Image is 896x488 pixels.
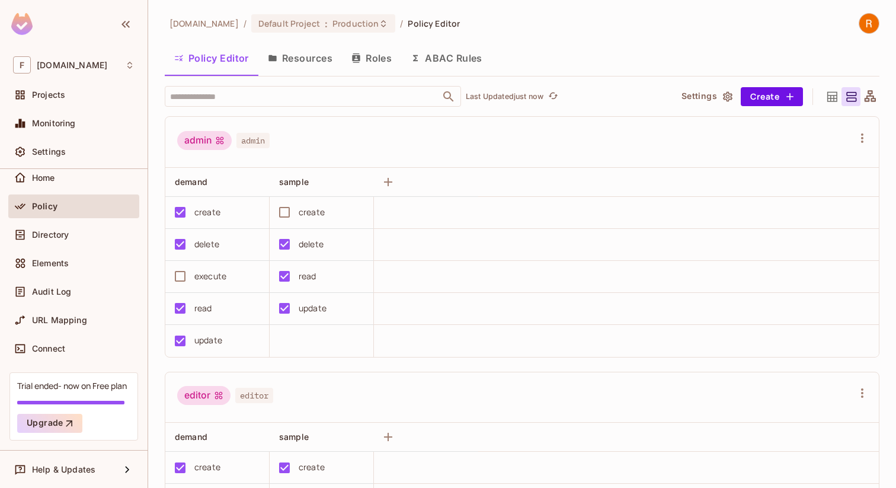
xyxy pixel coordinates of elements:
[17,414,82,433] button: Upgrade
[13,56,31,74] span: F
[258,43,342,73] button: Resources
[401,43,492,73] button: ABAC Rules
[194,270,226,283] div: execute
[194,238,219,251] div: delete
[677,87,736,106] button: Settings
[548,91,558,103] span: refresh
[741,87,803,106] button: Create
[32,90,65,100] span: Projects
[342,43,401,73] button: Roles
[546,90,560,104] button: refresh
[37,60,107,70] span: Workspace: freighttiger.com
[236,133,270,148] span: admin
[299,461,325,474] div: create
[279,177,309,187] span: sample
[17,380,127,391] div: Trial ended- now on Free plan
[194,461,220,474] div: create
[32,147,66,157] span: Settings
[175,177,207,187] span: demand
[408,18,460,29] span: Policy Editor
[299,238,324,251] div: delete
[32,344,65,353] span: Connect
[169,18,239,29] span: the active workspace
[32,173,55,183] span: Home
[400,18,403,29] li: /
[177,131,232,150] div: admin
[11,13,33,35] img: SReyMgAAAABJRU5ErkJggg==
[299,302,327,315] div: update
[332,18,379,29] span: Production
[235,388,273,403] span: editor
[32,259,69,268] span: Elements
[165,43,258,73] button: Policy Editor
[324,19,328,28] span: :
[194,206,220,219] div: create
[299,270,316,283] div: read
[859,14,879,33] img: Raviteja S K Manepalli
[543,90,560,104] span: Click to refresh data
[440,88,457,105] button: Open
[32,315,87,325] span: URL Mapping
[194,302,212,315] div: read
[258,18,320,29] span: Default Project
[279,432,309,442] span: sample
[32,119,76,128] span: Monitoring
[175,432,207,442] span: demand
[32,465,95,474] span: Help & Updates
[466,92,543,101] p: Last Updated just now
[299,206,325,219] div: create
[194,334,222,347] div: update
[32,202,57,211] span: Policy
[244,18,247,29] li: /
[32,287,71,296] span: Audit Log
[177,386,231,405] div: editor
[32,230,69,240] span: Directory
